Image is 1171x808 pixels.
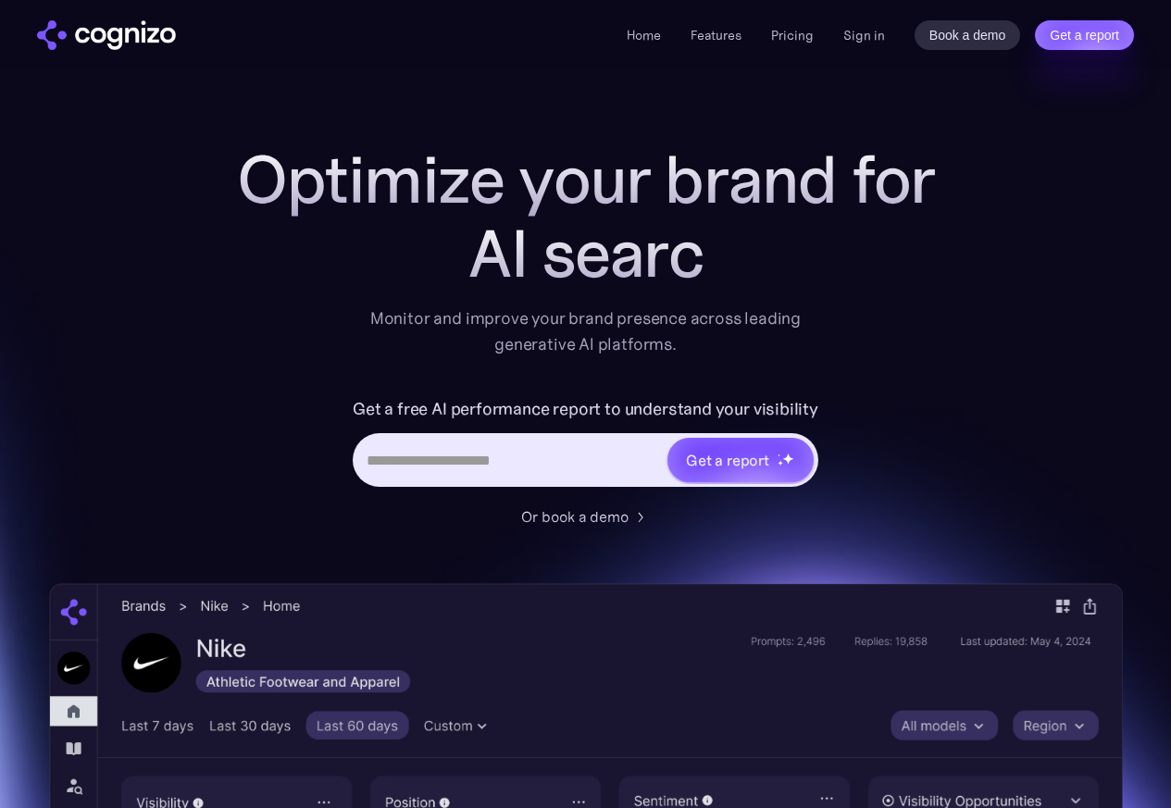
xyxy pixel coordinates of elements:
[778,460,784,466] img: star
[521,505,651,528] a: Or book a demo
[782,453,794,465] img: star
[627,27,661,44] a: Home
[216,143,956,217] h1: Optimize your brand for
[686,449,769,471] div: Get a report
[915,20,1021,50] a: Book a demo
[778,454,780,456] img: star
[358,305,814,357] div: Monitor and improve your brand presence across leading generative AI platforms.
[521,505,629,528] div: Or book a demo
[1035,20,1134,50] a: Get a report
[843,24,885,46] a: Sign in
[216,217,956,291] div: AI searc
[353,394,818,496] form: Hero URL Input Form
[353,394,818,424] label: Get a free AI performance report to understand your visibility
[771,27,814,44] a: Pricing
[37,20,176,50] img: cognizo logo
[666,436,816,484] a: Get a reportstarstarstar
[37,20,176,50] a: home
[691,27,741,44] a: Features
